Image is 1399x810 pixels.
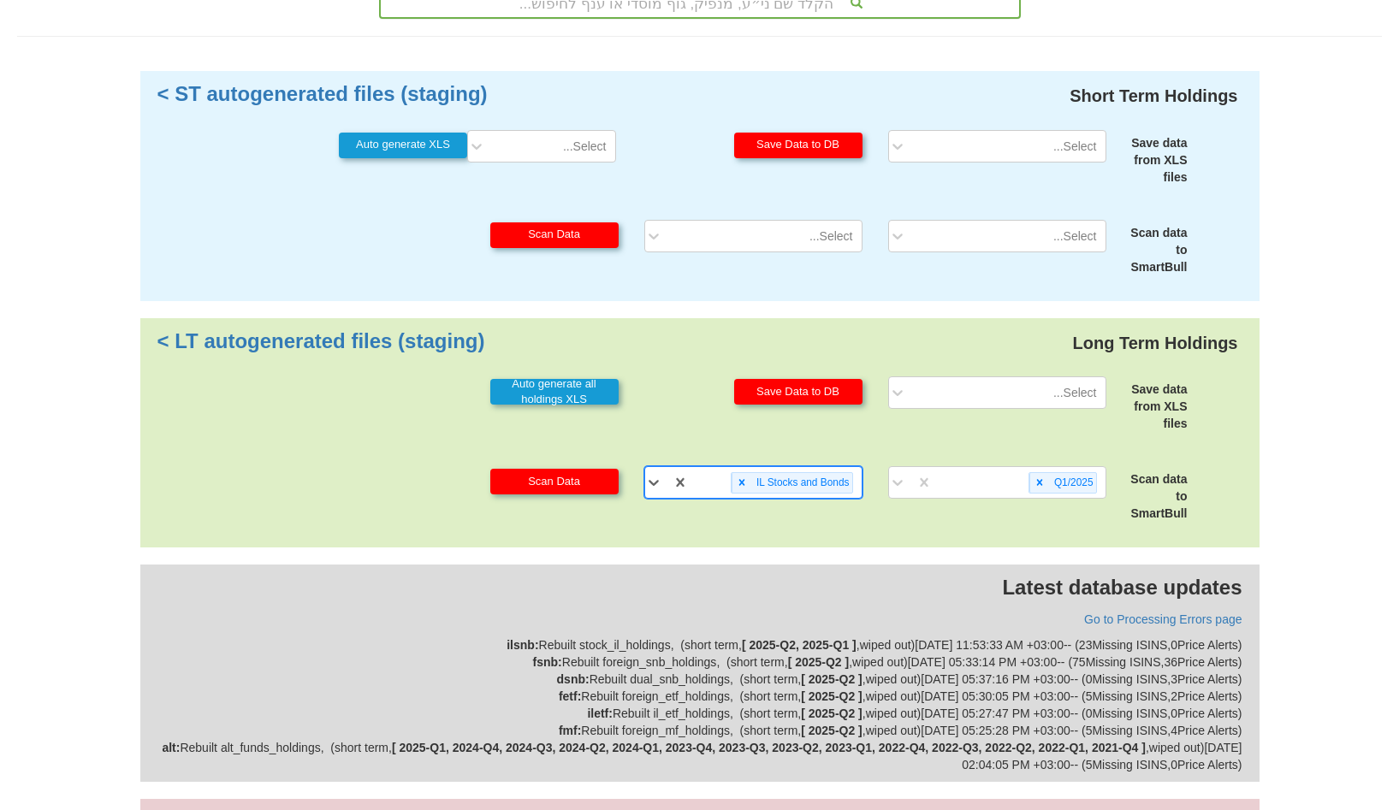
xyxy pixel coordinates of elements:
a: LT autogenerated files (staging) > [157,329,485,352]
p: Latest database updates [157,573,1242,602]
strong: fmf : [559,724,581,737]
div: Select... [563,138,607,155]
strong: dsnb : [557,672,590,686]
b: [ 2025-Q1, 2024-Q4, 2024-Q3, 2024-Q2, 2024-Q1, 2023-Q4, 2023-Q3, 2023-Q2, 2023-Q1, 2022-Q4, 2022-... [392,741,1146,754]
div: Rebuilt foreign_mf_holdings , ( short term , , wiped out ) [DATE] 05:25:28 PM +03:00 -- ( 5 Missi... [157,722,1242,739]
div: Select... [1053,384,1097,401]
b: [ 2025-Q2, 2025-Q1 ] [742,638,857,652]
button: Save Data to DB [734,379,863,405]
div: Rebuilt foreign_etf_holdings , ( short term , , wiped out ) [DATE] 05:30:05 PM +03:00 -- ( 5 Miss... [157,688,1242,705]
div: Short Term Holdings [1065,80,1242,113]
div: Rebuilt stock_il_holdings , ( short term , , wiped out ) [DATE] 11:53:33 AM +03:00 -- ( 23 Missin... [157,636,1242,653]
div: Select... [1053,138,1097,155]
div: Select... [1053,228,1097,245]
b: [ 2025-Q2 ] [801,707,863,720]
a: ST autogenerated files (staging) > [157,82,488,105]
b: [ 2025-Q2 ] [801,672,863,686]
strong: fetf : [559,689,581,703]
a: Go to Processing Errors page [1084,612,1242,626]
b: [ 2025-Q2 ] [788,655,850,669]
div: Scan data to SmartBull [1119,470,1188,522]
div: Select... [809,228,853,245]
b: [ 2025-Q2 ] [801,689,863,703]
button: Scan Data [490,469,619,494]
b: [ 2025-Q2 ] [801,724,863,737]
strong: ilsnb : [507,638,538,652]
strong: iletf : [587,707,613,720]
button: Scan Data [490,222,619,248]
strong: alt : [162,741,180,754]
div: Scan data to SmartBull [1119,224,1188,275]
div: Save data from XLS files [1119,134,1188,186]
div: Rebuilt il_etf_holdings , ( short term , , wiped out ) [DATE] 05:27:47 PM +03:00 -- ( 0 Missing I... [157,705,1242,722]
div: Rebuilt dual_snb_holdings , ( short term , , wiped out ) [DATE] 05:37:16 PM +03:00 -- ( 0 Missing... [157,671,1242,688]
button: Auto generate XLS [339,133,467,158]
div: Q1/2025 [1049,473,1096,493]
div: Save data from XLS files [1119,381,1188,432]
button: Auto generate all holdings XLS [490,379,619,405]
strong: fsnb : [533,655,562,669]
div: Rebuilt foreign_snb_holdings , ( short term , , wiped out ) [DATE] 05:33:14 PM +03:00 -- ( 75 Mis... [157,653,1242,671]
div: Rebuilt alt_funds_holdings , ( short term , , wiped out ) [DATE] 02:04:05 PM +03:00 -- ( 5 Missin... [157,739,1242,773]
div: IL Stocks and Bonds [751,473,852,493]
button: Save Data to DB [734,133,863,158]
div: Long Term Holdings [1069,327,1242,360]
